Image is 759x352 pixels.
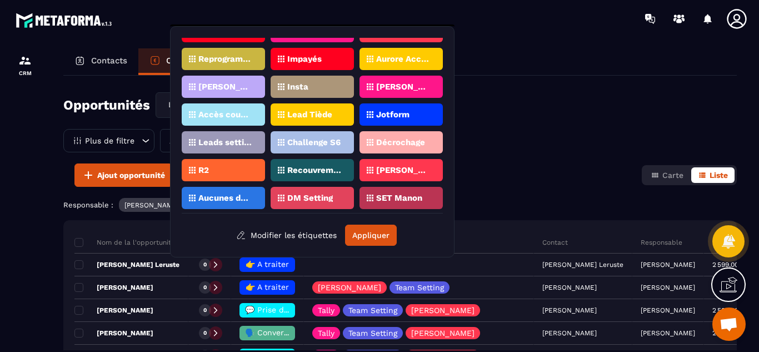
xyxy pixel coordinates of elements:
p: 0 [203,261,207,269]
p: [PERSON_NAME] [641,329,695,337]
p: [PERSON_NAME] [411,329,475,337]
p: Recouvrement [287,166,341,174]
p: Jotform [376,111,410,118]
p: Accès coupés ✖️ [198,111,252,118]
button: Ajout opportunité [74,163,172,187]
p: 2 599,00 € [712,306,745,314]
span: 👉 A traiter [246,260,289,269]
p: Responsable [641,238,682,247]
span: 💬 Prise de contact effectué [245,305,356,314]
p: Challenge S6 [287,138,341,146]
p: Team Setting [395,284,444,291]
p: Contact [542,238,568,247]
button: Appliquer [345,225,397,246]
p: Reprogrammé [198,55,252,63]
p: [PERSON_NAME]. 1:1 6m 3app. [376,83,430,91]
p: [PERSON_NAME] [74,329,153,338]
p: [PERSON_NAME]. 1:1 6m 3 app [198,83,252,91]
p: Opportunités [166,56,219,66]
button: Modifier les étiquettes [228,225,345,245]
div: Ouvrir le chat [712,308,746,341]
p: Nom de la l'opportunité [74,238,175,247]
span: Carte [662,171,683,180]
button: Liste [691,167,735,183]
p: Plus de filtre [85,137,134,145]
p: Aurore Acc. 1:1 6m 3app. [376,55,430,63]
a: Contacts [63,48,138,75]
p: Leads setting [198,138,252,146]
p: [PERSON_NAME] [641,284,695,291]
a: Opportunités [138,48,230,75]
p: Team Setting [348,306,397,314]
p: Impayés [287,55,322,63]
img: logo [16,10,116,31]
p: Tally [318,329,334,337]
p: Décrochage [376,138,425,146]
p: 0 [203,329,207,337]
p: CRM [3,70,47,76]
p: Insta [287,83,308,91]
button: Carte [644,167,690,183]
p: [PERSON_NAME] [124,201,179,209]
p: Aucunes données [198,194,252,202]
p: Responsable : [63,201,113,209]
p: [PERSON_NAME] [74,306,153,315]
p: [PERSON_NAME] [318,284,381,291]
h2: Opportunités [63,94,150,116]
p: Contacts [91,56,127,66]
p: Lead Tiède [287,111,332,118]
span: 👉 A traiter [246,282,289,291]
p: [PERSON_NAME] [74,283,153,292]
p: 0 [203,306,207,314]
p: SET Manon [376,194,422,202]
p: [PERSON_NAME] [376,166,430,174]
a: formationformationCRM [3,46,47,85]
span: 🗣️ Conversation en cours [245,328,343,337]
div: Search for option [156,92,272,118]
img: formation [18,54,32,67]
p: [PERSON_NAME] [641,261,695,269]
p: Tally [318,306,334,314]
p: [PERSON_NAME] [411,306,475,314]
p: R2 [198,166,209,174]
p: DM Setting [287,194,333,202]
p: 0 [203,284,207,291]
span: Liste [710,171,728,180]
p: Team Setting [348,329,397,337]
span: Ajout opportunité [97,170,165,181]
p: 2 599,00 € [712,329,745,337]
span: Lead Setting [166,99,215,111]
p: [PERSON_NAME] [641,306,695,314]
p: [PERSON_NAME] Leruste [74,260,179,269]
